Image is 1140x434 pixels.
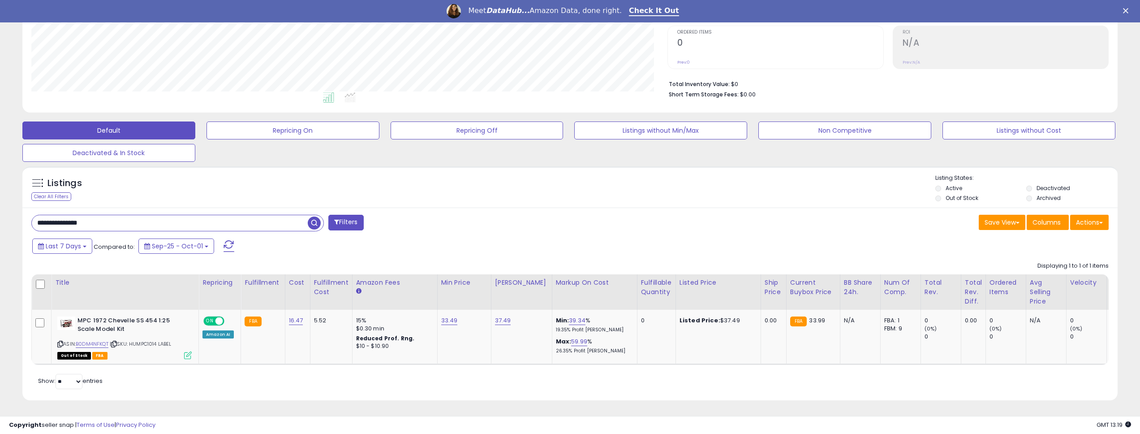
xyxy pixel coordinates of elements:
[884,278,917,297] div: Num of Comp.
[571,337,587,346] a: 59.99
[556,278,633,287] div: Markup on Cost
[206,122,379,139] button: Repricing On
[556,338,630,354] div: %
[391,122,564,139] button: Repricing Off
[965,278,982,306] div: Total Rev. Diff.
[32,239,92,254] button: Last 7 Days
[965,317,979,325] div: 0.00
[669,78,1102,89] li: $0
[790,317,807,326] small: FBA
[569,316,585,325] a: 39.34
[1037,262,1109,270] div: Displaying 1 to 1 of 1 items
[57,352,91,360] span: All listings that are currently out of stock and unavailable for purchase on Amazon
[946,184,962,192] label: Active
[441,316,458,325] a: 33.49
[245,317,261,326] small: FBA
[1027,215,1069,230] button: Columns
[447,4,461,18] img: Profile image for Georgie
[22,144,195,162] button: Deactivated & In Stock
[77,317,186,335] b: MPC 1972 Chevelle SS 454 1:25 Scale Model Kit
[1070,215,1109,230] button: Actions
[152,242,203,251] span: Sep-25 - Oct-01
[441,278,487,287] div: Min Price
[765,317,779,325] div: 0.00
[328,215,363,230] button: Filters
[680,317,754,325] div: $37.49
[138,239,214,254] button: Sep-25 - Oct-01
[486,6,529,15] i: DataHub...
[245,278,281,287] div: Fulfillment
[790,278,836,297] div: Current Buybox Price
[356,325,430,333] div: $0.30 min
[22,122,195,139] button: Default
[1097,421,1131,429] span: 2025-10-9 13:19 GMT
[202,278,237,287] div: Repricing
[574,122,747,139] button: Listings without Min/Max
[556,327,630,333] p: 19.35% Profit [PERSON_NAME]
[1037,194,1061,202] label: Archived
[925,278,957,297] div: Total Rev.
[202,330,234,339] div: Amazon AI
[669,91,739,98] b: Short Term Storage Fees:
[110,340,172,347] span: | SKU: HUMPC1014 LABEL
[556,337,572,346] b: Max:
[556,316,569,325] b: Min:
[680,278,757,287] div: Listed Price
[989,333,1026,341] div: 0
[92,352,108,360] span: FBA
[289,278,306,287] div: Cost
[356,334,415,342] b: Reduced Prof. Rng.
[31,192,71,201] div: Clear All Filters
[356,343,430,350] div: $10 - $10.90
[55,278,195,287] div: Title
[844,278,877,297] div: BB Share 24h.
[495,316,511,325] a: 37.49
[680,316,720,325] b: Listed Price:
[1070,317,1106,325] div: 0
[57,317,75,330] img: 41mPw2zrZ5L._SL40_.jpg
[1070,278,1103,287] div: Velocity
[468,6,622,15] div: Meet Amazon Data, done right.
[629,6,679,16] a: Check It Out
[989,325,1002,332] small: (0%)
[925,325,937,332] small: (0%)
[356,278,434,287] div: Amazon Fees
[1070,333,1106,341] div: 0
[204,317,215,325] span: ON
[289,316,303,325] a: 16.47
[903,60,920,65] small: Prev: N/A
[57,317,192,358] div: ASIN:
[925,317,961,325] div: 0
[356,317,430,325] div: 15%
[765,278,783,297] div: Ship Price
[46,242,81,251] span: Last 7 Days
[935,174,1118,182] p: Listing States:
[884,317,914,325] div: FBA: 1
[758,122,931,139] button: Non Competitive
[356,287,361,295] small: Amazon Fees.
[314,317,345,325] div: 5.52
[38,377,103,385] span: Show: entries
[552,274,637,310] th: The percentage added to the cost of goods (COGS) that forms the calculator for Min & Max prices.
[1070,325,1083,332] small: (0%)
[1030,278,1063,306] div: Avg Selling Price
[77,421,115,429] a: Terms of Use
[116,421,155,429] a: Privacy Policy
[903,38,1108,50] h2: N/A
[641,317,669,325] div: 0
[9,421,42,429] strong: Copyright
[1032,218,1061,227] span: Columns
[740,90,756,99] span: $0.00
[1123,8,1132,13] div: Close
[641,278,672,297] div: Fulfillable Quantity
[556,348,630,354] p: 26.35% Profit [PERSON_NAME]
[76,340,108,348] a: B0DM4NFKQT
[9,421,155,430] div: seller snap | |
[884,325,914,333] div: FBM: 9
[677,60,690,65] small: Prev: 0
[223,317,237,325] span: OFF
[844,317,873,325] div: N/A
[94,243,135,251] span: Compared to:
[495,278,548,287] div: [PERSON_NAME]
[677,38,883,50] h2: 0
